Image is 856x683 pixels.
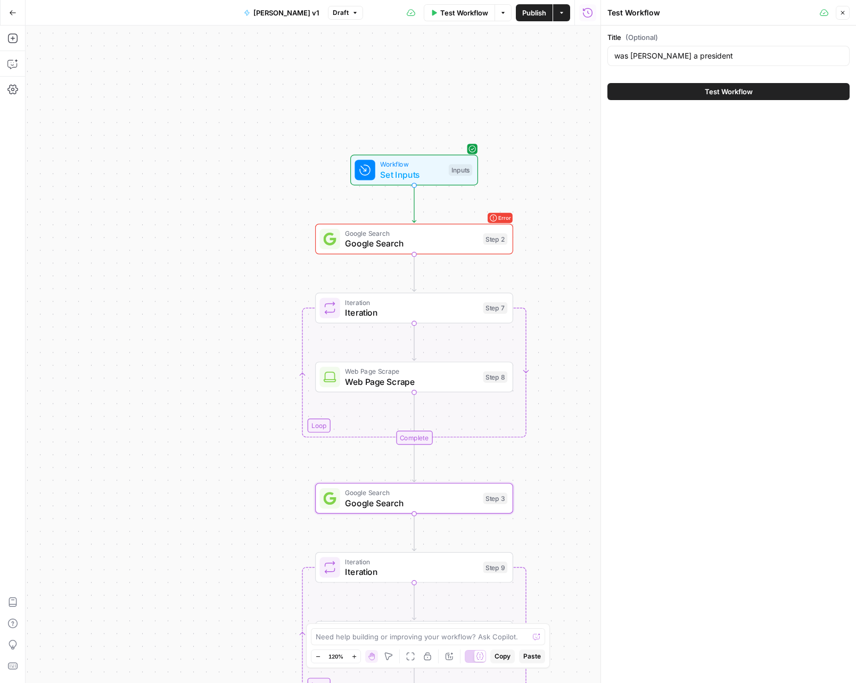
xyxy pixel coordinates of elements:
[328,652,343,661] span: 120%
[345,228,478,238] span: Google Search
[490,649,515,663] button: Copy
[412,323,416,360] g: Edge from step_7 to step_8
[498,210,511,226] span: Error
[483,233,508,245] div: Step 2
[607,32,850,43] label: Title
[315,552,513,583] div: LoopIterationIterationStep 9
[345,556,478,566] span: Iteration
[522,7,546,18] span: Publish
[412,185,416,223] g: Edge from start to step_2
[328,6,363,20] button: Draft
[495,652,511,661] span: Copy
[345,237,478,250] span: Google Search
[315,155,513,186] div: WorkflowSet InputsInputs
[516,4,553,21] button: Publish
[424,4,495,21] button: Test Workflow
[440,7,488,18] span: Test Workflow
[315,293,513,324] div: LoopIterationIterationStep 7
[519,649,545,663] button: Paste
[396,431,432,445] div: Complete
[483,492,508,504] div: Step 3
[705,86,753,97] span: Test Workflow
[253,7,319,18] span: [PERSON_NAME] v1
[315,431,513,445] div: Complete
[345,375,478,388] span: Web Page Scrape
[315,483,513,514] div: Google SearchGoogle SearchStep 3
[483,371,508,383] div: Step 8
[345,297,478,307] span: Iteration
[345,565,478,578] span: Iteration
[523,652,541,661] span: Paste
[412,583,416,620] g: Edge from step_9 to step_10
[345,488,478,498] span: Google Search
[345,366,478,376] span: Web Page Scrape
[412,514,416,551] g: Edge from step_3 to step_9
[483,302,508,314] div: Step 7
[483,562,508,573] div: Step 9
[315,361,513,392] div: Web Page ScrapeWeb Page ScrapeStep 8
[315,621,513,652] div: Web Page ScrapeWeb Page ScrapeStep 10
[333,8,349,18] span: Draft
[412,254,416,292] g: Edge from step_2 to step_7
[412,445,416,482] g: Edge from step_7-iteration-end to step_3
[625,32,658,43] span: (Optional)
[380,168,443,181] span: Set Inputs
[607,83,850,100] button: Test Workflow
[237,4,326,21] button: [PERSON_NAME] v1
[345,497,478,509] span: Google Search
[315,224,513,254] div: ErrorGoogle SearchGoogle SearchStep 2
[449,164,472,176] div: Inputs
[345,306,478,319] span: Iteration
[380,159,443,169] span: Workflow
